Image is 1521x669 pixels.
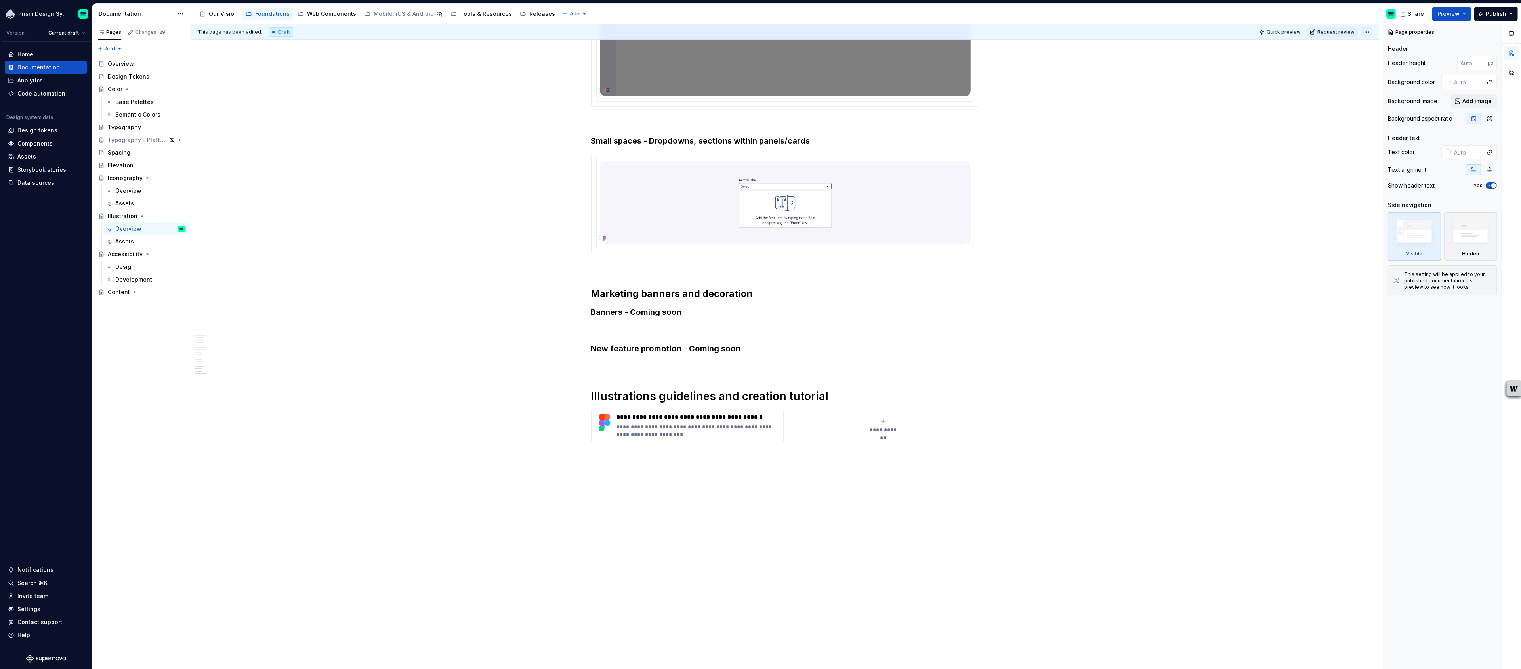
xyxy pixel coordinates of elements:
div: Prism Design System [18,10,69,18]
div: Content [108,288,130,296]
button: Current draft [45,27,89,38]
div: Design system data [6,114,53,121]
button: Publish [1474,7,1518,21]
div: Foundations [255,10,290,18]
span: Add [105,46,115,52]
div: Typography [108,123,141,131]
div: Overview [108,60,134,68]
div: Visible [1406,251,1422,257]
div: Home [17,50,33,58]
input: Auto [1451,145,1483,159]
div: Spacing [108,149,130,157]
div: Invite team [17,592,48,600]
a: Mobile: iOS & Android [361,8,446,20]
div: Storybook stories [17,166,66,174]
a: Color [95,83,188,96]
div: Base Palettes [115,98,154,106]
span: Publish [1486,10,1506,18]
div: Tools & Resources [460,10,512,18]
div: Changes [135,29,166,35]
label: Yes [1473,182,1483,189]
div: This setting will be applied to your published documentation. Use preview to see how it looks. [1404,271,1492,290]
div: Releases [529,10,555,18]
div: Background image [1388,97,1437,105]
div: Iconography [108,174,143,182]
a: Home [5,48,87,61]
div: Draft [269,27,293,37]
button: Help [5,629,87,642]
div: Background aspect ratio [1388,115,1452,123]
a: Semantic Colors [103,108,188,121]
a: Content [95,286,188,299]
div: Text alignment [1388,166,1426,174]
a: Spacing [95,146,188,159]
a: Foundations [242,8,293,20]
div: Text color [1388,148,1415,156]
svg: Supernova Logo [26,655,66,663]
div: Illustration [108,212,137,220]
div: Accessibility [108,250,143,258]
div: Contact support [17,618,62,626]
input: Auto [1457,56,1488,70]
span: Request review [1317,29,1355,35]
span: Share [1408,10,1424,18]
div: Assets [115,199,134,207]
div: Components [17,140,53,148]
a: Code automation [5,87,87,100]
div: Design Tokens [108,73,149,81]
a: Design tokens [5,124,87,137]
a: Web Components [294,8,359,20]
a: OverviewEmiliano Rodriguez [103,222,188,235]
a: Design Tokens [95,70,188,83]
span: 29 [158,29,166,35]
h1: Illustrations guidelines and creation tutorial [591,389,979,403]
button: Notifications [5,564,87,576]
a: Analytics [5,74,87,87]
span: This page has been edited. [198,29,262,35]
input: Auto [1451,75,1483,89]
a: Assets [103,197,188,210]
div: Code automation [17,90,65,98]
a: Overview [103,184,188,197]
a: Assets [103,235,188,248]
div: Design tokens [17,127,57,134]
div: Header height [1388,59,1426,67]
div: Search ⌘K [17,579,48,587]
div: Typography - Platform [108,136,166,144]
a: Elevation [95,159,188,172]
span: Current draft [48,30,79,36]
span: Preview [1437,10,1460,18]
div: Assets [115,238,134,245]
div: Semantic Colors [115,111,160,119]
a: Settings [5,603,87,615]
a: Typography - Platform [95,134,188,146]
a: Data sources [5,176,87,189]
button: Prism Design SystemEmiliano Rodriguez [2,5,90,22]
div: Data sources [17,179,54,187]
div: Assets [17,153,36,161]
button: Search ⌘K [5,577,87,589]
div: Web Components [307,10,356,18]
h2: Marketing banners and decoration [591,288,979,300]
div: Color [108,85,122,93]
div: Overview [115,187,141,195]
img: 106765b7-6fc4-4b5d-8be0-32f944830029.png [6,9,15,19]
div: Show header text [1388,182,1435,190]
div: Overview [115,225,141,233]
div: Hidden [1444,212,1497,261]
a: Components [5,137,87,150]
a: Documentation [5,61,87,74]
div: Elevation [108,161,134,169]
div: Version [6,30,25,36]
div: Help [17,631,30,639]
h3: Small spaces - Dropdowns, sections within panels/cards [591,135,979,146]
h3: Banners - Coming soon [591,307,979,318]
span: Add [570,11,580,17]
a: Accessibility [95,248,188,261]
div: Settings [17,605,40,613]
a: Our Vision [196,8,241,20]
a: Invite team [5,590,87,602]
a: Releases [517,8,558,20]
a: Design [103,261,188,273]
